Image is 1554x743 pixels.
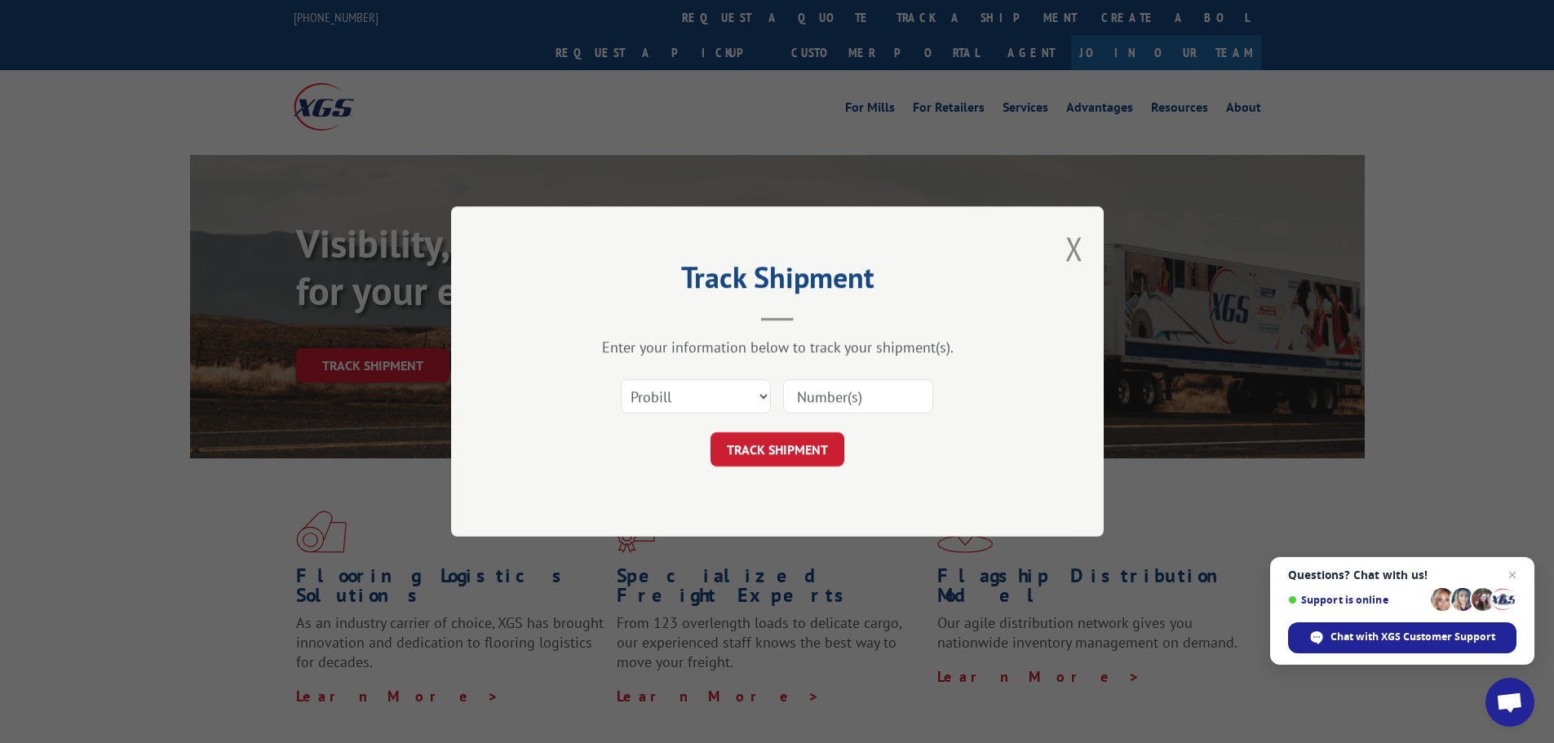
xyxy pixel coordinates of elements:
h2: Track Shipment [533,266,1022,297]
span: Chat with XGS Customer Support [1330,630,1495,644]
span: Questions? Chat with us! [1288,568,1516,582]
input: Number(s) [783,379,933,414]
span: Support is online [1288,594,1425,606]
button: Close modal [1065,227,1083,270]
div: Enter your information below to track your shipment(s). [533,338,1022,356]
button: TRACK SHIPMENT [711,432,844,467]
a: Open chat [1485,678,1534,727]
span: Chat with XGS Customer Support [1288,622,1516,653]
